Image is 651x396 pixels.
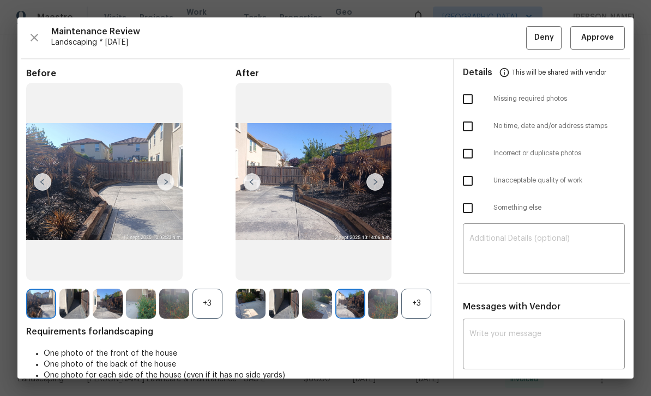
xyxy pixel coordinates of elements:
[454,140,634,167] div: Incorrect or duplicate photos
[236,68,445,79] span: After
[581,31,614,45] span: Approve
[366,173,384,191] img: right-chevron-button-url
[26,68,236,79] span: Before
[44,348,444,359] li: One photo of the front of the house
[26,326,444,337] span: Requirements for landscaping
[493,149,625,158] span: Incorrect or duplicate photos
[463,302,560,311] span: Messages with Vendor
[51,26,526,37] span: Maintenance Review
[512,59,606,86] span: This will be shared with vendor
[44,370,444,381] li: One photo for each side of the house (even if it has no side yards)
[454,113,634,140] div: No time, date and/or address stamps
[51,37,526,48] span: Landscaping * [DATE]
[454,86,634,113] div: Missing required photos
[401,289,431,319] div: +3
[493,94,625,103] span: Missing required photos
[493,203,625,212] span: Something else
[192,289,222,319] div: +3
[570,26,625,50] button: Approve
[243,173,261,191] img: left-chevron-button-url
[493,176,625,185] span: Unacceptable quality of work
[534,31,554,45] span: Deny
[526,26,562,50] button: Deny
[44,359,444,370] li: One photo of the back of the house
[454,194,634,222] div: Something else
[157,173,174,191] img: right-chevron-button-url
[454,167,634,194] div: Unacceptable quality of work
[493,121,625,131] span: No time, date and/or address stamps
[463,59,492,86] span: Details
[34,173,51,191] img: left-chevron-button-url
